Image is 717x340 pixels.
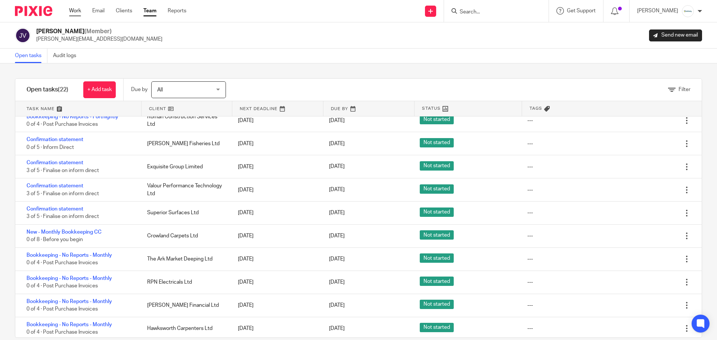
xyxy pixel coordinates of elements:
[420,253,454,263] span: Not started
[27,206,83,212] a: Confirmation statement
[140,109,230,132] div: Roman Construction Services Ltd
[84,28,112,34] span: (Member)
[420,230,454,240] span: Not started
[27,86,68,94] h1: Open tasks
[27,260,98,265] span: 0 of 4 · Post Purchase Invoices
[230,228,321,243] div: [DATE]
[83,81,116,98] a: + Add task
[27,283,98,288] span: 0 of 4 · Post Purchase Invoices
[420,161,454,171] span: Not started
[329,164,345,169] span: [DATE]
[140,178,230,201] div: Valour Performance Technology Ltd
[329,233,345,238] span: [DATE]
[36,28,162,35] h2: [PERSON_NAME]
[27,322,112,327] a: Bookkeeping - No Reports - Monthly
[27,183,83,188] a: Confirmation statement
[679,87,690,92] span: Filter
[527,163,533,171] div: ---
[527,302,533,309] div: ---
[420,277,454,286] span: Not started
[27,145,74,150] span: 0 of 5 · Inform Direct
[27,237,83,243] span: 0 of 8 · Before you begin
[329,210,345,216] span: [DATE]
[329,280,345,285] span: [DATE]
[420,208,454,217] span: Not started
[27,114,118,119] a: Bookkeeping - No Reports - Fortnightly
[27,191,99,196] span: 3 of 5 · Finalise on inform direct
[92,7,105,15] a: Email
[527,232,533,240] div: ---
[420,115,454,124] span: Not started
[567,8,596,13] span: Get Support
[230,321,321,336] div: [DATE]
[131,86,148,93] p: Due by
[329,256,345,262] span: [DATE]
[459,9,526,16] input: Search
[15,6,52,16] img: Pixie
[230,205,321,220] div: [DATE]
[53,49,82,63] a: Audit logs
[420,300,454,309] span: Not started
[140,205,230,220] div: Superior Surfaces Ltd
[27,122,98,127] span: 0 of 4 · Post Purchase Invoices
[140,228,230,243] div: Crowland Carpets Ltd
[527,278,533,286] div: ---
[58,87,68,93] span: (22)
[329,118,345,123] span: [DATE]
[15,28,31,43] img: svg%3E
[230,298,321,313] div: [DATE]
[649,29,702,41] a: Send new email
[140,136,230,151] div: [PERSON_NAME] Fisheries Ltd
[230,183,321,197] div: [DATE]
[527,255,533,263] div: ---
[527,209,533,216] div: ---
[27,168,99,173] span: 3 of 5 · Finalise on inform direct
[168,7,186,15] a: Reports
[530,105,542,112] span: Tags
[143,7,156,15] a: Team
[420,138,454,147] span: Not started
[420,184,454,194] span: Not started
[140,252,230,266] div: The Ark Market Deeping Ltd
[15,49,47,63] a: Open tasks
[329,303,345,308] span: [DATE]
[140,275,230,290] div: RPN Electricals Ltd
[116,7,132,15] a: Clients
[230,136,321,151] div: [DATE]
[27,299,112,304] a: Bookkeeping - No Reports - Monthly
[230,252,321,266] div: [DATE]
[329,141,345,146] span: [DATE]
[140,159,230,174] div: Exquisite Group Limited
[27,230,102,235] a: New - Monthly Bookkeeping CC
[140,298,230,313] div: [PERSON_NAME] Financial Ltd
[422,105,441,112] span: Status
[27,330,98,335] span: 0 of 4 · Post Purchase Invoices
[420,323,454,332] span: Not started
[527,117,533,124] div: ---
[682,5,694,17] img: Infinity%20Logo%20with%20Whitespace%20.png
[69,7,81,15] a: Work
[230,159,321,174] div: [DATE]
[27,276,112,281] a: Bookkeeping - No Reports - Monthly
[230,275,321,290] div: [DATE]
[637,7,678,15] p: [PERSON_NAME]
[329,187,345,193] span: [DATE]
[527,325,533,332] div: ---
[27,253,112,258] a: Bookkeeping - No Reports - Monthly
[527,140,533,147] div: ---
[157,87,163,93] span: All
[27,306,98,312] span: 0 of 4 · Post Purchase Invoices
[36,35,162,43] p: [PERSON_NAME][EMAIL_ADDRESS][DOMAIN_NAME]
[140,321,230,336] div: Hawksworth Carpenters Ltd
[527,186,533,194] div: ---
[27,160,83,165] a: Confirmation statement
[230,113,321,128] div: [DATE]
[27,137,83,142] a: Confirmation statement
[329,326,345,331] span: [DATE]
[27,214,99,219] span: 3 of 5 · Finalise on inform direct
